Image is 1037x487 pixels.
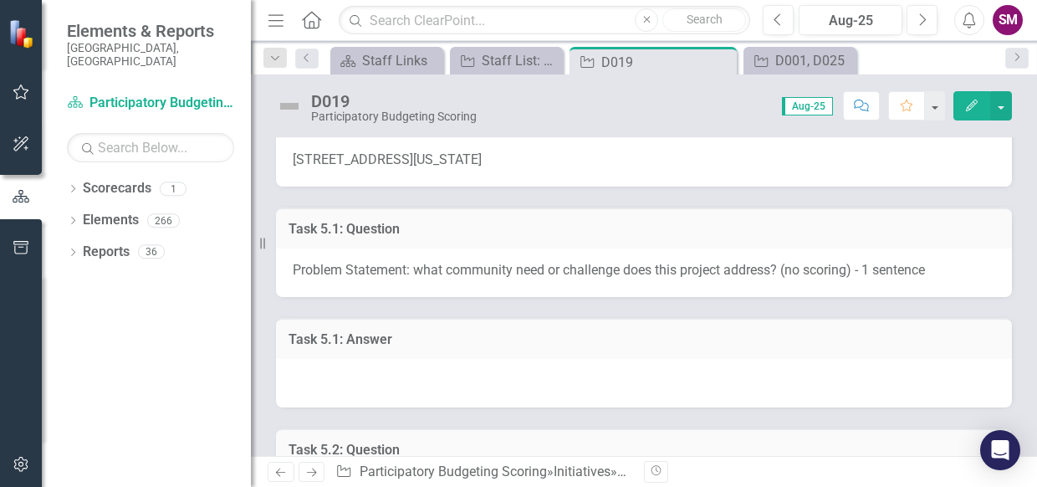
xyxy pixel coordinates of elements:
[293,262,925,278] span: Problem Statement: what community need or challenge does this project address? (no scoring) - 1 s...
[83,243,130,262] a: Reports
[276,93,303,120] img: Not Defined
[160,182,186,196] div: 1
[775,50,852,71] div: D001, D025
[83,179,151,198] a: Scorecards
[601,52,733,73] div: D019
[482,50,559,71] div: Staff List: Public Works
[67,21,234,41] span: Elements & Reports
[799,5,902,35] button: Aug-25
[8,18,38,48] img: ClearPoint Strategy
[805,11,897,31] div: Aug-25
[360,464,547,479] a: Participatory Budgeting Scoring
[335,50,439,71] a: Staff Links
[339,6,750,35] input: Search ClearPoint...
[662,8,746,32] button: Search
[289,332,999,347] h3: Task 5.1: Answer
[454,50,559,71] a: Staff List: Public Works
[554,464,610,479] a: Initiatives
[311,110,477,123] div: Participatory Budgeting Scoring
[289,443,999,458] h3: Task 5.2: Question
[687,13,723,26] span: Search
[147,213,180,228] div: 266
[67,133,234,162] input: Search Below...
[138,245,165,259] div: 36
[993,5,1023,35] button: SM
[335,463,631,482] div: » »
[782,97,833,115] span: Aug-25
[362,50,439,71] div: Staff Links
[83,211,139,230] a: Elements
[289,222,999,237] h3: Task 5.1: Question
[311,92,477,110] div: D019
[67,94,234,113] a: Participatory Budgeting Scoring
[67,41,234,69] small: [GEOGRAPHIC_DATA], [GEOGRAPHIC_DATA]
[748,50,852,71] a: D001, D025
[980,430,1020,470] div: Open Intercom Messenger
[293,151,482,167] span: [STREET_ADDRESS][US_STATE]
